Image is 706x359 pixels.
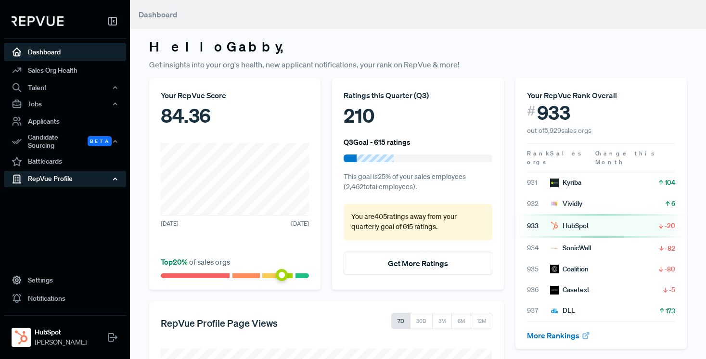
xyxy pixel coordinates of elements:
a: Notifications [4,289,126,308]
span: Top 20 % [161,257,189,267]
div: Casetext [550,285,590,295]
a: HubSpotHubSpot[PERSON_NAME] [4,315,126,351]
span: of sales orgs [161,257,230,267]
button: RepVue Profile [4,171,126,187]
div: HubSpot [550,221,589,231]
span: 937 [527,306,550,316]
span: 935 [527,264,550,274]
span: 936 [527,285,550,295]
span: 933 [537,101,570,124]
img: Kyriba [550,179,559,187]
button: Get More Ratings [344,252,492,275]
span: # [527,101,536,121]
span: out of 5,929 sales orgs [527,126,591,135]
span: [DATE] [161,219,179,228]
img: HubSpot [13,330,29,345]
span: Change this Month [595,149,656,166]
img: Coalition [550,265,559,273]
div: Kyriba [550,178,581,188]
a: Dashboard [4,43,126,61]
button: 6M [451,313,471,329]
h6: Q3 Goal - 615 ratings [344,138,411,146]
span: [DATE] [291,219,309,228]
a: Sales Org Health [4,61,126,79]
button: Talent [4,79,126,96]
img: Vividly [550,199,559,208]
span: 173 [666,306,675,316]
p: Get insights into your org's health, new applicant notifications, your rank on RepVue & more! [149,59,687,70]
span: 934 [527,243,550,253]
strong: HubSpot [35,327,87,337]
button: 7D [391,313,411,329]
a: More Rankings [527,331,590,340]
a: Battlecards [4,153,126,171]
div: Your RepVue Score [161,90,309,101]
span: 104 [665,178,675,187]
a: Applicants [4,112,126,130]
span: Sales orgs [527,149,583,166]
span: Your RepVue Rank Overall [527,90,617,100]
button: Candidate Sourcing Beta [4,130,126,153]
div: Vividly [550,199,582,209]
p: This goal is 25 % of your sales employees ( 2,462 total employees). [344,172,492,192]
h5: RepVue Profile Page Views [161,317,278,329]
div: SonicWall [550,243,591,253]
span: -20 [665,221,675,231]
img: DLL [550,307,559,315]
h3: Hello Gabby , [149,38,687,55]
img: HubSpot [550,221,559,230]
a: Settings [4,271,126,289]
img: SonicWall [550,244,559,253]
span: Rank [527,149,550,158]
span: 6 [671,199,675,208]
div: 210 [344,101,492,130]
span: -82 [665,244,675,253]
span: 932 [527,199,550,209]
span: -80 [665,264,675,274]
div: 84.36 [161,101,309,130]
button: 3M [432,313,452,329]
button: Jobs [4,96,126,112]
img: RepVue [12,16,64,26]
span: Dashboard [139,10,178,19]
div: Candidate Sourcing [4,130,126,153]
button: 30D [410,313,433,329]
div: Ratings this Quarter ( Q3 ) [344,90,492,101]
span: -5 [669,285,675,295]
span: Beta [88,136,112,146]
p: You are 405 ratings away from your quarterly goal of 615 ratings . [351,212,484,232]
button: 12M [471,313,492,329]
span: 931 [527,178,550,188]
span: [PERSON_NAME] [35,337,87,347]
span: 933 [527,221,550,231]
div: DLL [550,306,575,316]
img: Casetext [550,286,559,295]
div: Coalition [550,264,589,274]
